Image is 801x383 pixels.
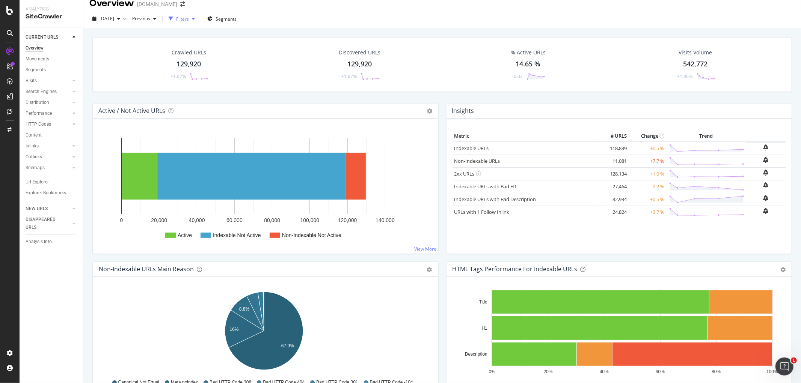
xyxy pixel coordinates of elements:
[427,267,432,272] div: gear
[26,66,46,74] div: Segments
[763,157,769,163] div: bell-plus
[26,142,39,150] div: Inlinks
[454,158,500,164] a: Non-Indexable URLs
[763,195,769,201] div: bell-plus
[216,16,237,22] span: Segments
[226,217,243,223] text: 60,000
[123,15,129,22] span: vs
[137,0,177,8] div: [DOMAIN_NAME]
[454,196,536,203] a: Indexable URLs with Bad Description
[780,267,786,272] div: gear
[26,88,70,96] a: Search Engines
[89,13,123,25] button: [DATE]
[99,265,194,273] div: Non-Indexable URLs Main Reason
[599,180,629,193] td: 27,464
[629,193,666,206] td: +0.5 %
[26,153,70,161] a: Outlinks
[347,59,372,69] div: 129,920
[454,170,475,177] a: 2xx URLs
[712,369,721,374] text: 80%
[26,99,70,107] a: Distribution
[100,15,114,22] span: 2025 Aug. 25th
[189,217,205,223] text: 40,000
[339,49,380,56] div: Discovered URLs
[629,180,666,193] td: -2.2 %
[763,208,769,214] div: bell-plus
[763,144,769,150] div: bell-plus
[26,238,52,246] div: Analysis Info
[427,108,433,114] i: Options
[479,299,487,305] text: Title
[26,12,77,21] div: SiteCrawler
[516,59,540,69] div: 14.65 %
[454,209,510,215] a: URLs with 1 Follow Inlink
[341,73,357,80] div: +1.07%
[454,145,489,152] a: Indexable URLs
[599,167,629,180] td: 128,134
[791,357,797,363] span: 1
[26,216,70,231] a: DISAPPEARED URLS
[415,246,437,252] a: View More
[763,170,769,176] div: bell-plus
[26,110,70,117] a: Performance
[666,131,746,142] th: Trend
[230,327,239,332] text: 16%
[26,142,70,150] a: Inlinks
[172,49,206,56] div: Crawled URLs
[26,205,48,213] div: NEW URLS
[239,306,250,312] text: 8.8%
[26,99,49,107] div: Distribution
[129,15,150,22] span: Previous
[176,16,189,22] div: Filters
[453,131,599,142] th: Metric
[629,167,666,180] td: +1.0 %
[629,142,666,155] td: +0.5 %
[465,351,487,357] text: Description
[338,217,357,223] text: 120,000
[26,120,70,128] a: HTTP Codes
[213,232,261,238] text: Indexable Not Active
[453,265,578,273] div: HTML Tags Performance for Indexable URLs
[26,6,77,12] div: Analytics
[599,142,629,155] td: 118,839
[766,369,778,374] text: 100%
[26,131,78,139] a: Content
[26,189,78,197] a: Explorer Bookmarks
[26,110,52,117] div: Performance
[656,369,665,374] text: 60%
[176,59,201,69] div: 129,920
[99,131,429,248] div: A chart.
[26,153,42,161] div: Outlinks
[26,205,70,213] a: NEW URLS
[99,289,429,376] svg: A chart.
[763,182,769,188] div: bell-plus
[26,238,78,246] a: Analysis Info
[26,66,78,74] a: Segments
[204,13,240,25] button: Segments
[129,13,159,25] button: Previous
[26,77,37,85] div: Visits
[481,326,487,331] text: H1
[170,73,186,80] div: +1.07%
[376,217,395,223] text: 140,000
[26,189,66,197] div: Explorer Bookmarks
[26,55,49,63] div: Movements
[599,131,629,142] th: # URLS
[453,289,783,376] svg: A chart.
[599,369,608,374] text: 40%
[489,369,495,374] text: 0%
[26,164,45,172] div: Sitemaps
[677,73,693,80] div: +1.36%
[26,216,63,231] div: DISAPPEARED URLS
[629,206,666,218] td: +3.7 %
[26,120,51,128] div: HTTP Codes
[26,178,78,186] a: Url Explorer
[282,232,341,238] text: Non-Indexable Not Active
[264,217,280,223] text: 80,000
[26,44,44,52] div: Overview
[300,217,320,223] text: 100,000
[454,183,517,190] a: Indexable URLs with Bad H1
[98,106,165,116] h4: Active / Not Active URLs
[599,155,629,167] td: 11,081
[629,155,666,167] td: +7.7 %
